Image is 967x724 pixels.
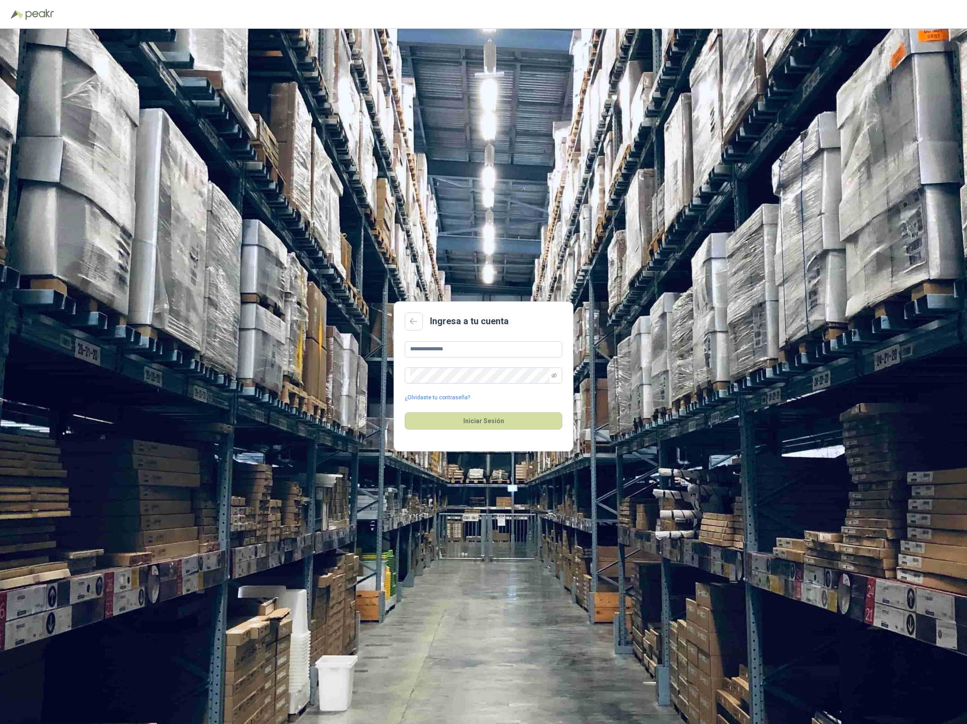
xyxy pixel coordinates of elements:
h2: Ingresa a tu cuenta [430,314,509,328]
img: Logo [11,10,23,19]
button: Iniciar Sesión [405,412,562,429]
img: Peakr [25,9,54,20]
span: eye-invisible [551,373,557,378]
a: ¿Olvidaste tu contraseña? [405,393,470,402]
